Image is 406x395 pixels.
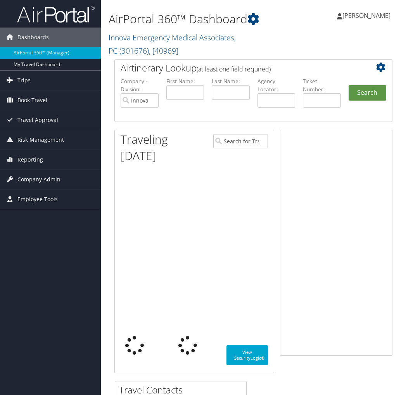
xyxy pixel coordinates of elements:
[119,45,149,56] span: ( 301676 )
[197,65,271,73] span: (at least one field required)
[226,345,268,365] a: View SecurityLogic®
[17,5,95,23] img: airportal-logo.png
[121,77,159,93] label: Company - Division:
[17,110,58,130] span: Travel Approval
[149,45,178,56] span: , [ 40969 ]
[212,77,250,85] label: Last Name:
[109,11,302,27] h1: AirPortal 360™ Dashboard
[166,77,204,85] label: First Name:
[17,190,58,209] span: Employee Tools
[349,85,387,101] button: Search
[17,90,47,110] span: Book Travel
[17,150,43,169] span: Reporting
[17,170,60,189] span: Company Admin
[257,77,295,93] label: Agency Locator:
[121,61,363,75] h2: Airtinerary Lookup
[109,32,236,56] a: Innova Emergency Medical Associates, PC
[342,11,390,20] span: [PERSON_NAME]
[17,71,31,90] span: Trips
[213,134,268,148] input: Search for Traveler
[17,130,64,150] span: Risk Management
[121,131,202,164] h1: Traveling [DATE]
[337,4,398,27] a: [PERSON_NAME]
[303,77,341,93] label: Ticket Number:
[17,28,49,47] span: Dashboards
